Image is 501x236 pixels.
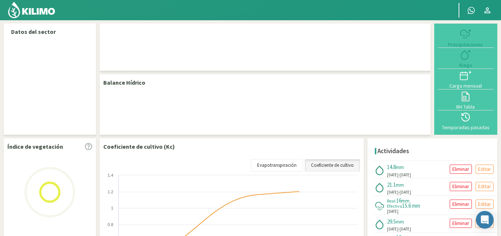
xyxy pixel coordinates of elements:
[398,226,400,232] span: -
[440,42,491,47] div: Precipitaciones
[387,172,398,178] span: [DATE]
[450,165,472,174] button: Eliminar
[387,203,402,209] span: Efectiva
[476,200,494,209] button: Editar
[401,197,410,204] span: mm
[11,27,89,36] p: Datos del sector
[452,219,469,228] p: Eliminar
[478,200,491,208] p: Editar
[387,163,396,170] span: 14.8
[452,165,469,173] p: Eliminar
[438,27,494,48] button: Precipitaciones
[400,172,411,177] span: [DATE]
[452,182,469,191] p: Eliminar
[402,202,420,209] span: 15.6 mm
[396,164,404,170] span: mm
[478,182,491,191] p: Editar
[7,142,63,151] p: Índice de vegetación
[251,159,303,172] a: Evapotranspiración
[108,222,113,227] text: 0.8
[450,200,472,209] button: Eliminar
[400,190,411,195] span: [DATE]
[377,148,409,155] h4: Actividades
[398,190,400,195] span: -
[450,219,472,228] button: Eliminar
[387,226,398,232] span: [DATE]
[398,172,400,177] span: -
[440,83,491,88] div: Carga mensual
[396,218,404,225] span: mm
[387,181,396,188] span: 21.1
[108,190,113,194] text: 1.2
[387,189,398,196] span: [DATE]
[103,142,175,151] p: Coeficiente de cultivo (Kc)
[440,104,491,109] div: BH Tabla
[396,197,401,204] span: 16
[476,219,494,228] button: Editar
[400,226,411,232] span: [DATE]
[108,173,113,177] text: 1.4
[387,198,396,204] span: Real:
[305,159,360,172] a: Coeficiente de cultivo
[476,211,494,229] div: Open Intercom Messenger
[438,110,494,131] button: Temporadas pasadas
[387,208,398,215] span: [DATE]
[438,48,494,68] button: Riego
[440,63,491,68] div: Riego
[396,182,404,188] span: mm
[7,1,56,19] img: Kilimo
[476,182,494,191] button: Editar
[440,125,491,130] div: Temporadas pasadas
[111,206,113,210] text: 1
[13,155,87,229] img: Loading...
[438,69,494,89] button: Carga mensual
[478,165,491,173] p: Editar
[103,78,145,87] p: Balance Hídrico
[476,165,494,174] button: Editar
[450,182,472,191] button: Eliminar
[387,218,396,225] span: 29.5
[452,200,469,208] p: Eliminar
[438,89,494,110] button: BH Tabla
